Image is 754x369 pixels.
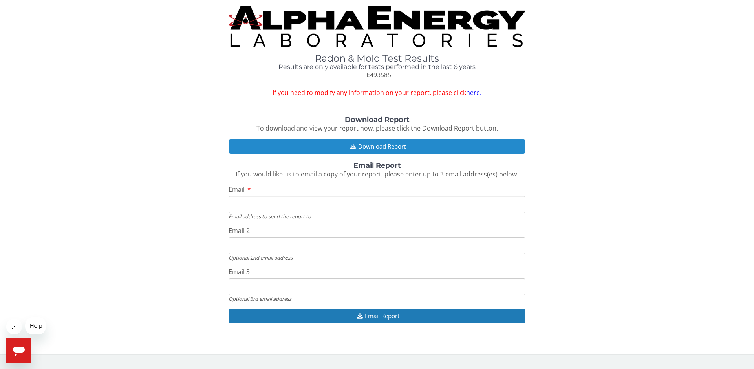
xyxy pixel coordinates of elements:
button: Download Report [229,139,525,154]
strong: Download Report [345,115,410,124]
span: To download and view your report now, please click the Download Report button. [256,124,498,133]
h1: Radon & Mold Test Results [229,53,525,64]
strong: Email Report [353,161,401,170]
iframe: Close message [6,319,22,334]
div: Email address to send the report to [229,213,525,220]
a: here. [466,88,481,97]
span: Email 2 [229,226,250,235]
span: Email [229,185,245,194]
img: TightCrop.jpg [229,6,525,47]
div: Optional 3rd email address [229,295,525,302]
iframe: Button to launch messaging window [6,338,31,363]
span: Email 3 [229,267,250,276]
span: If you need to modify any information on your report, please click [229,88,525,97]
span: If you would like us to email a copy of your report, please enter up to 3 email address(es) below. [236,170,518,178]
iframe: Message from company [25,317,46,334]
span: FE493585 [363,71,391,79]
button: Email Report [229,309,525,323]
h4: Results are only available for tests performed in the last 6 years [229,64,525,71]
div: Optional 2nd email address [229,254,525,261]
